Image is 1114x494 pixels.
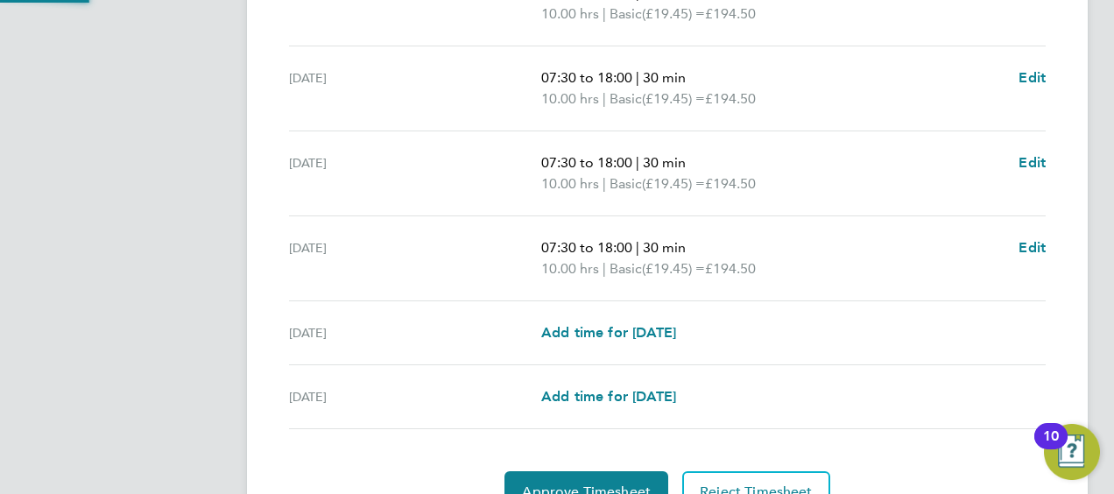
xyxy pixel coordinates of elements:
[1019,237,1046,258] a: Edit
[541,324,676,341] span: Add time for [DATE]
[289,152,541,194] div: [DATE]
[1019,69,1046,86] span: Edit
[289,322,541,343] div: [DATE]
[1043,436,1059,459] div: 10
[636,239,639,256] span: |
[642,90,705,107] span: (£19.45) =
[705,175,756,192] span: £194.50
[541,322,676,343] a: Add time for [DATE]
[1019,152,1046,173] a: Edit
[642,175,705,192] span: (£19.45) =
[541,90,599,107] span: 10.00 hrs
[643,69,686,86] span: 30 min
[541,154,632,171] span: 07:30 to 18:00
[1019,239,1046,256] span: Edit
[642,260,705,277] span: (£19.45) =
[610,258,642,279] span: Basic
[610,88,642,109] span: Basic
[1044,424,1100,480] button: Open Resource Center, 10 new notifications
[541,5,599,22] span: 10.00 hrs
[603,90,606,107] span: |
[289,237,541,279] div: [DATE]
[642,5,705,22] span: (£19.45) =
[643,239,686,256] span: 30 min
[610,173,642,194] span: Basic
[289,386,541,407] div: [DATE]
[610,4,642,25] span: Basic
[541,69,632,86] span: 07:30 to 18:00
[705,90,756,107] span: £194.50
[541,239,632,256] span: 07:30 to 18:00
[1019,67,1046,88] a: Edit
[636,69,639,86] span: |
[603,175,606,192] span: |
[636,154,639,171] span: |
[541,386,676,407] a: Add time for [DATE]
[705,260,756,277] span: £194.50
[541,175,599,192] span: 10.00 hrs
[705,5,756,22] span: £194.50
[603,260,606,277] span: |
[541,388,676,405] span: Add time for [DATE]
[603,5,606,22] span: |
[1019,154,1046,171] span: Edit
[541,260,599,277] span: 10.00 hrs
[289,67,541,109] div: [DATE]
[643,154,686,171] span: 30 min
